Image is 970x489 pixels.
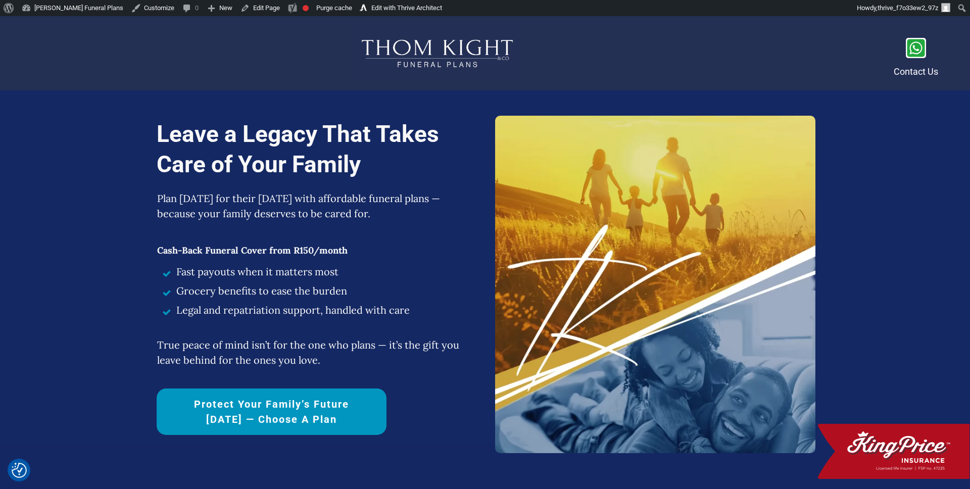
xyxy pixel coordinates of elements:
[176,264,338,279] span: Fast payouts when it matters most
[878,4,938,12] span: thrive_f7o33ew2_97z
[157,388,386,435] a: Protect Your Family’s Future [DATE] — Choose a Plan
[176,283,347,299] span: Grocery benefits to ease the burden
[303,5,309,11] div: Focus keyphrase not set
[157,338,459,366] span: True peace of mind isn’t for the one who plans — it’s the gift you leave behind for the ones you ...
[157,119,485,190] h1: Leave a Legacy That Takes Care of Your Family
[818,424,969,479] img: 1_King Price Logo
[157,244,348,256] span: Cash-Back Funeral Cover from R150/month
[157,191,475,231] p: Plan [DATE] for their [DATE] with affordable funeral plans — because your family deserves to be c...
[495,116,815,453] img: thomkight-funeral-plans-hero
[174,397,369,427] span: Protect Your Family’s Future [DATE] — Choose a Plan
[12,463,27,478] button: Consent Preferences
[176,303,410,318] span: Legal and repatriation support, handled with care
[894,64,938,80] p: Contact Us
[12,463,27,478] img: Revisit consent button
